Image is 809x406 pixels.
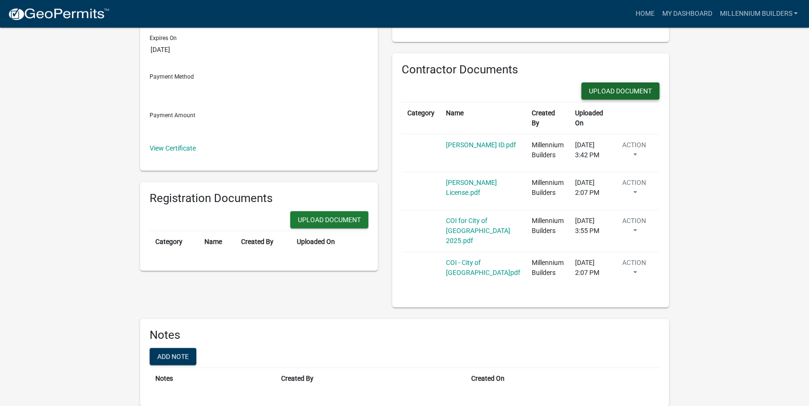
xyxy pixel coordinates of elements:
[290,211,368,228] button: Upload Document
[150,328,659,342] h6: Notes
[275,368,465,390] th: Created By
[150,368,275,390] th: Notes
[150,192,368,205] h6: Registration Documents
[446,259,520,276] a: COI - City of [GEOGRAPHIC_DATA]pdf
[465,368,659,390] th: Created On
[569,134,609,172] td: [DATE] 3:42 PM
[150,231,199,253] th: Category
[615,178,654,202] button: Action
[569,210,609,252] td: [DATE] 3:55 PM
[402,63,659,77] h6: Contractor Documents
[150,144,196,152] a: View Certificate
[581,82,659,100] button: Upload Document
[526,134,569,172] td: Millennium Builders
[446,179,497,196] a: [PERSON_NAME] License.pdf
[290,211,368,231] wm-modal-confirm: New Document
[526,252,569,289] td: Millennium Builders
[615,140,654,164] button: Action
[150,353,196,361] wm-modal-confirm: Add note
[658,5,716,23] a: My Dashboard
[569,252,609,289] td: [DATE] 2:07 PM
[615,216,654,240] button: Action
[526,172,569,210] td: Millennium Builders
[569,172,609,210] td: [DATE] 2:07 PM
[199,231,235,253] th: Name
[716,5,801,23] a: Millennium Builders
[235,231,291,253] th: Created By
[291,231,354,253] th: Uploaded On
[440,102,526,134] th: Name
[569,102,609,134] th: Uploaded On
[615,258,654,282] button: Action
[402,102,440,134] th: Category
[150,348,196,365] button: Add note
[526,210,569,252] td: Millennium Builders
[526,102,569,134] th: Created By
[446,217,510,244] a: COI for City of [GEOGRAPHIC_DATA] 2025.pdf
[631,5,658,23] a: Home
[446,141,516,149] a: [PERSON_NAME] ID.pdf
[581,82,659,102] wm-modal-confirm: New Document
